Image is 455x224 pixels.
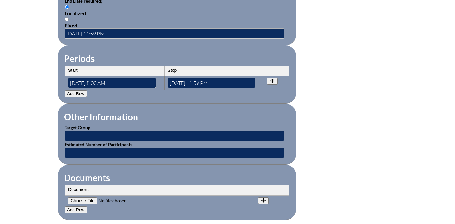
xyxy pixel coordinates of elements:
[63,111,139,122] legend: Other Information
[65,5,69,9] input: Localized
[65,206,87,213] button: Add Row
[63,53,95,64] legend: Periods
[63,172,111,183] legend: Documents
[65,17,69,21] input: Fixed
[65,185,255,196] th: Document
[65,10,289,16] div: Localized
[65,125,90,130] label: Target Group
[65,90,87,97] button: Add Row
[65,22,289,28] div: Fixed
[65,66,165,76] th: Start
[65,142,132,147] label: Estimated Number of Participants
[165,66,264,76] th: Stop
